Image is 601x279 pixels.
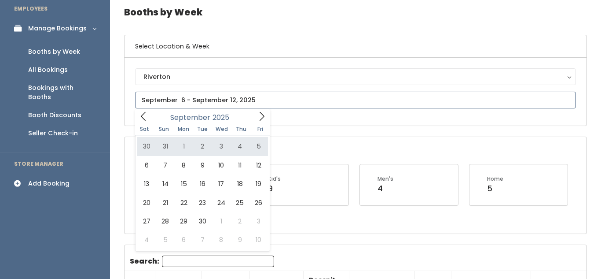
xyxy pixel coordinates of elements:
div: Home [487,175,503,183]
div: Add Booking [28,179,70,188]
span: September 13, 2025 [137,175,156,193]
span: Sat [135,126,154,132]
div: 9 [268,183,281,194]
div: 4 [377,183,393,194]
span: September 9, 2025 [193,156,212,175]
span: October 6, 2025 [175,231,193,249]
span: September 15, 2025 [175,175,193,193]
span: September 14, 2025 [156,175,174,193]
div: 5 [487,183,503,194]
span: September 10, 2025 [212,156,231,175]
span: Mon [174,126,193,132]
span: September 3, 2025 [212,137,231,156]
h6: Select Location & Week [125,35,586,58]
span: August 31, 2025 [156,137,174,156]
span: September 17, 2025 [212,175,231,193]
span: Sun [154,126,174,132]
span: October 9, 2025 [231,231,249,249]
span: September 6, 2025 [137,156,156,175]
span: October 8, 2025 [212,231,231,249]
span: September 29, 2025 [175,212,193,231]
span: October 1, 2025 [212,212,231,231]
div: Men's [377,175,393,183]
span: September 19, 2025 [249,175,268,193]
span: October 7, 2025 [193,231,212,249]
span: Thu [231,126,251,132]
span: September 24, 2025 [212,193,231,212]
span: September 20, 2025 [137,193,156,212]
span: Wed [212,126,231,132]
div: Booth Discounts [28,111,81,120]
span: October 4, 2025 [137,231,156,249]
span: September 16, 2025 [193,175,212,193]
label: Search: [130,256,274,267]
span: September 21, 2025 [156,193,174,212]
button: Riverton [135,68,576,85]
span: September 7, 2025 [156,156,174,175]
span: September 22, 2025 [175,193,193,212]
span: September 2, 2025 [193,137,212,156]
span: September 28, 2025 [156,212,174,231]
div: Kid's [268,175,281,183]
span: Fri [251,126,270,132]
span: September 8, 2025 [175,156,193,175]
span: September 27, 2025 [137,212,156,231]
span: September 30, 2025 [193,212,212,231]
span: September 18, 2025 [231,175,249,193]
input: Year [210,112,237,123]
input: September 6 - September 12, 2025 [135,92,576,108]
div: All Bookings [28,65,68,74]
div: Manage Bookings [28,24,87,33]
span: September 5, 2025 [249,137,268,156]
span: October 5, 2025 [156,231,174,249]
span: October 10, 2025 [249,231,268,249]
span: August 30, 2025 [137,137,156,156]
span: September 23, 2025 [193,193,212,212]
input: Search: [162,256,274,267]
div: Riverton [143,72,568,82]
span: September 1, 2025 [175,137,193,156]
span: September 12, 2025 [249,156,268,175]
span: September 4, 2025 [231,137,249,156]
span: September 26, 2025 [249,193,268,212]
span: September 11, 2025 [231,156,249,175]
span: September [170,114,210,121]
span: September 25, 2025 [231,193,249,212]
div: Seller Check-in [28,129,78,138]
span: October 3, 2025 [249,212,268,231]
div: Bookings with Booths [28,83,96,102]
span: Tue [193,126,212,132]
div: Booths by Week [28,47,80,56]
span: October 2, 2025 [231,212,249,231]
